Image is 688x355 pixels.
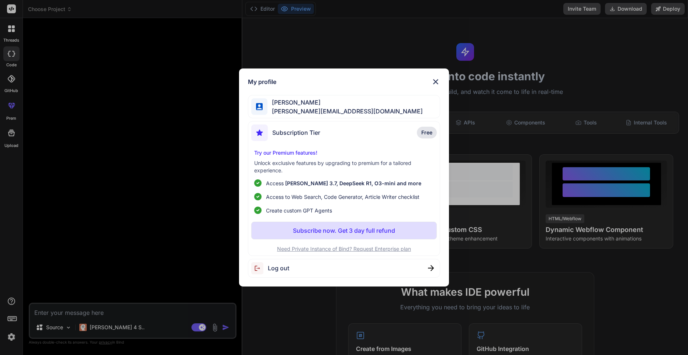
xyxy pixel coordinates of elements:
[254,159,434,174] p: Unlock exclusive features by upgrading to premium for a tailored experience.
[272,128,320,137] span: Subscription Tier
[428,265,434,271] img: close
[251,124,268,141] img: subscription
[256,103,263,110] img: profile
[254,193,262,200] img: checklist
[254,149,434,157] p: Try our Premium features!
[266,207,332,214] span: Create custom GPT Agents
[267,107,423,116] span: [PERSON_NAME][EMAIL_ADDRESS][DOMAIN_NAME]
[421,129,432,136] span: Free
[267,98,423,107] span: [PERSON_NAME]
[266,193,419,201] span: Access to Web Search, Code Generator, Article Writer checklist
[431,77,440,86] img: close
[293,226,395,235] p: Subscribe now. Get 3 day full refund
[254,179,262,187] img: checklist
[251,262,268,274] img: logout
[285,180,421,186] span: [PERSON_NAME] 3.7, DeepSeek R1, O3-mini and more
[251,245,437,253] p: Need Private Instance of Bind? Request Enterprise plan
[254,207,262,214] img: checklist
[251,222,437,239] button: Subscribe now. Get 3 day full refund
[248,77,276,86] h1: My profile
[266,179,421,187] p: Access
[268,264,289,273] span: Log out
